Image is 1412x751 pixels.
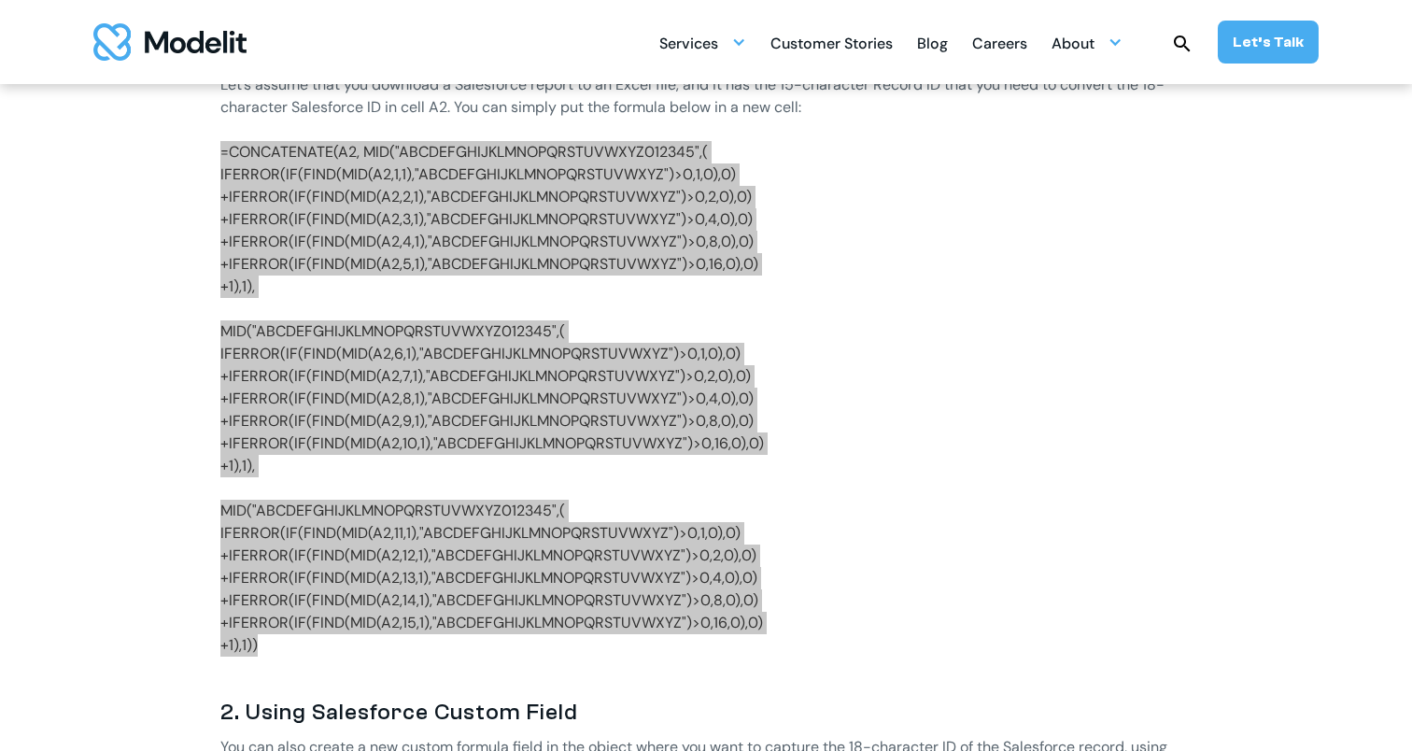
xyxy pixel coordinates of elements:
[220,545,1192,567] p: +IFERROR(IF(FIND(MID(A2,12,1),"ABCDEFGHIJKLMNOPQRSTUVWXYZ")>0,2,0),0)
[1052,24,1123,61] div: About
[659,27,718,64] div: Services
[972,24,1027,61] a: Careers
[220,141,1192,163] p: =CONCATENATE(A2, MID("ABCDEFGHIJKLMNOPQRSTUVWXYZ012345",(
[220,208,1192,231] p: +IFERROR(IF(FIND(MID(A2,3,1),"ABCDEFGHIJKLMNOPQRSTUVWXYZ")>0,4,0),0)
[220,298,1192,320] p: ‍
[1233,32,1304,52] div: Let’s Talk
[972,27,1027,64] div: Careers
[220,589,1192,612] p: +IFERROR(IF(FIND(MID(A2,14,1),"ABCDEFGHIJKLMNOPQRSTUVWXYZ")>0,8,0),0)
[220,231,1192,253] p: +IFERROR(IF(FIND(MID(A2,4,1),"ABCDEFGHIJKLMNOPQRSTUVWXYZ")>0,8,0),0)
[220,567,1192,589] p: +IFERROR(IF(FIND(MID(A2,13,1),"ABCDEFGHIJKLMNOPQRSTUVWXYZ")>0,4,0),0)
[770,27,893,64] div: Customer Stories
[659,24,746,61] div: Services
[220,432,1192,455] p: +IFERROR(IF(FIND(MID(A2,10,1),"ABCDEFGHIJKLMNOPQRSTUVWXYZ")>0,16,0),0)
[93,23,247,61] a: home
[220,186,1192,208] p: +IFERROR(IF(FIND(MID(A2,2,1),"ABCDEFGHIJKLMNOPQRSTUVWXYZ")>0,2,0),0)
[220,365,1192,388] p: +IFERROR(IF(FIND(MID(A2,7,1),"ABCDEFGHIJKLMNOPQRSTUVWXYZ")>0,2,0),0)
[220,410,1192,432] p: +IFERROR(IF(FIND(MID(A2,9,1),"ABCDEFGHIJKLMNOPQRSTUVWXYZ")>0,8,0),0)
[1218,21,1319,64] a: Let’s Talk
[220,698,1192,727] h3: 2. Using Salesforce Custom Field
[220,343,1192,365] p: IFERROR(IF(FIND(MID(A2,6,1),"ABCDEFGHIJKLMNOPQRSTUVWXYZ")>0,1,0),0)
[770,24,893,61] a: Customer Stories
[220,388,1192,410] p: +IFERROR(IF(FIND(MID(A2,8,1),"ABCDEFGHIJKLMNOPQRSTUVWXYZ")>0,4,0),0)
[220,320,1192,343] p: MID("ABCDEFGHIJKLMNOPQRSTUVWXYZ012345",(
[220,253,1192,276] p: +IFERROR(IF(FIND(MID(A2,5,1),"ABCDEFGHIJKLMNOPQRSTUVWXYZ")>0,16,0),0)
[220,276,1192,298] p: +1),1),
[220,74,1192,119] p: Let’s assume that you download a Salesforce report to an Excel file, and it has the 15-character ...
[220,500,1192,522] p: MID("ABCDEFGHIJKLMNOPQRSTUVWXYZ012345",(
[220,612,1192,634] p: +IFERROR(IF(FIND(MID(A2,15,1),"ABCDEFGHIJKLMNOPQRSTUVWXYZ")>0,16,0),0)
[1052,27,1094,64] div: About
[93,23,247,61] img: modelit logo
[220,163,1192,186] p: IFERROR(IF(FIND(MID(A2,1,1),"ABCDEFGHIJKLMNOPQRSTUVWXYZ")>0,1,0),0)
[220,119,1192,141] p: ‍
[220,477,1192,500] p: ‍
[917,24,948,61] a: Blog
[917,27,948,64] div: Blog
[220,522,1192,545] p: IFERROR(IF(FIND(MID(A2,11,1),"ABCDEFGHIJKLMNOPQRSTUVWXYZ")>0,1,0),0)
[220,455,1192,477] p: +1),1),
[220,634,1192,679] p: +1),1))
